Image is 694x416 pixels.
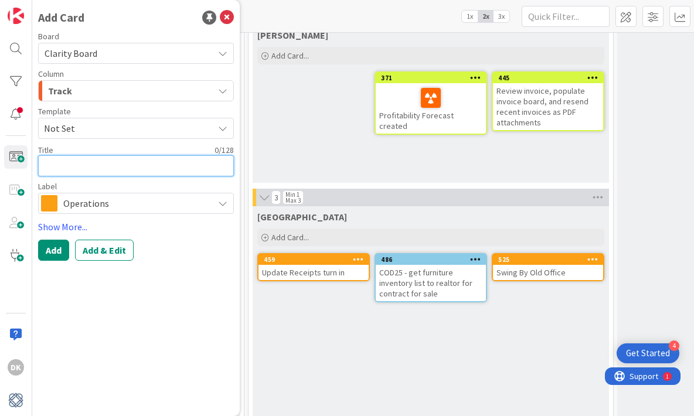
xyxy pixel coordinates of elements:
div: 525Swing By Old Office [493,254,603,280]
a: 445Review invoice, populate invoice board, and resend recent invoices as PDF attachments [492,71,604,131]
span: 3x [494,11,509,22]
a: 525Swing By Old Office [492,253,604,281]
div: 525 [498,255,603,264]
span: Column [38,70,64,78]
div: 525 [493,254,603,265]
span: Add Card... [271,232,309,243]
div: Profitability Forecast created [376,83,486,134]
div: Open Get Started checklist, remaining modules: 4 [617,343,679,363]
span: Not Set [44,121,205,136]
div: 371 [381,74,486,82]
span: 1x [462,11,478,22]
img: avatar [8,392,24,408]
div: 445 [498,74,603,82]
span: Board [38,32,59,40]
input: Quick Filter... [522,6,610,27]
div: Add Card [38,9,84,26]
div: 445 [493,73,603,83]
div: 486 [381,255,486,264]
button: Add [38,240,69,261]
span: Label [38,182,57,190]
div: Swing By Old Office [493,265,603,280]
button: Add & Edit [75,240,134,261]
button: Track [38,80,234,101]
div: 486COD25 - get furniture inventory list to realtor for contract for sale [376,254,486,301]
div: 486 [376,254,486,265]
label: Title [38,145,53,155]
span: Add Card... [271,50,309,61]
span: Support [25,2,53,16]
span: Clarity Board [45,47,97,59]
div: 4 [669,340,679,351]
div: Max 3 [285,197,301,203]
div: Review invoice, populate invoice board, and resend recent invoices as PDF attachments [493,83,603,130]
div: Update Receipts turn in [258,265,369,280]
div: 445Review invoice, populate invoice board, and resend recent invoices as PDF attachments [493,73,603,130]
div: Get Started [626,347,670,359]
div: COD25 - get furniture inventory list to realtor for contract for sale [376,265,486,301]
div: Min 1 [285,192,300,197]
a: 459Update Receipts turn in [257,253,370,281]
div: 1 [61,5,64,14]
span: Philip [257,29,328,41]
div: 459 [264,255,369,264]
div: DK [8,359,24,376]
a: 486COD25 - get furniture inventory list to realtor for contract for sale [375,253,487,302]
div: 459 [258,254,369,265]
div: 371Profitability Forecast created [376,73,486,134]
div: 0 / 128 [57,145,234,155]
span: Devon [257,211,347,223]
span: 2x [478,11,494,22]
img: Visit kanbanzone.com [8,8,24,24]
div: 459Update Receipts turn in [258,254,369,280]
span: 3 [271,190,281,204]
a: 371Profitability Forecast created [375,71,487,135]
a: Show More... [38,220,234,234]
span: Operations [63,195,207,212]
span: Track [48,83,72,98]
div: 371 [376,73,486,83]
span: Template [38,107,71,115]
